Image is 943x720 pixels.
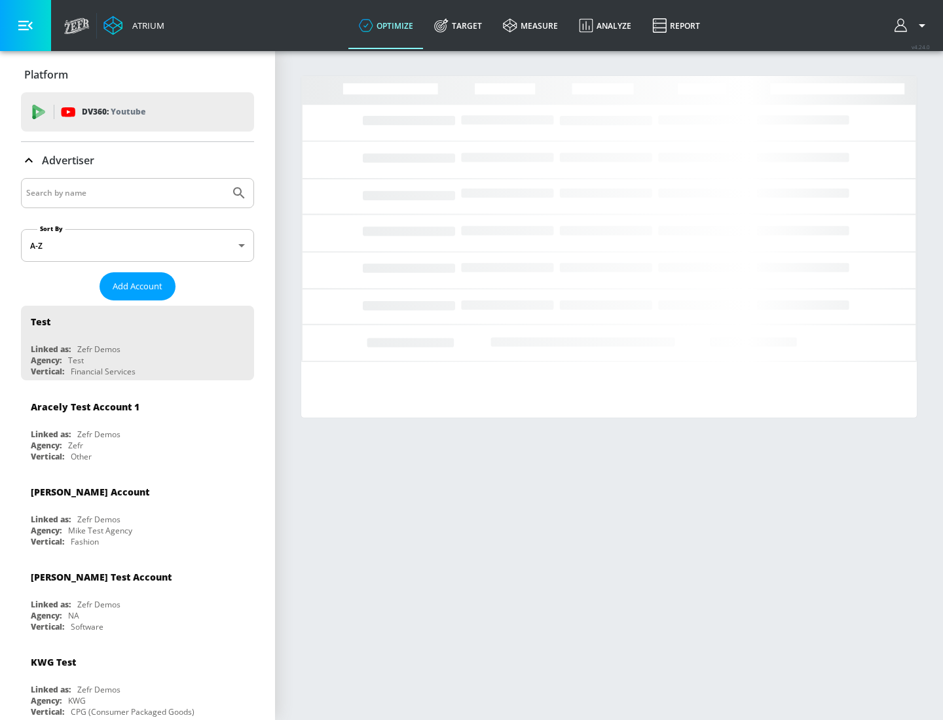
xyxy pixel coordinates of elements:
div: [PERSON_NAME] Test AccountLinked as:Zefr DemosAgency:NAVertical:Software [21,561,254,636]
p: Advertiser [42,153,94,168]
div: Zefr Demos [77,514,120,525]
div: Financial Services [71,366,136,377]
button: Add Account [100,272,176,300]
div: Agency: [31,610,62,621]
div: A-Z [21,229,254,262]
div: [PERSON_NAME] AccountLinked as:Zefr DemosAgency:Mike Test AgencyVertical:Fashion [21,476,254,550]
div: DV360: Youtube [21,92,254,132]
div: KWG Test [31,656,76,668]
div: TestLinked as:Zefr DemosAgency:TestVertical:Financial Services [21,306,254,380]
div: Zefr Demos [77,344,120,355]
div: NA [68,610,79,621]
div: Agency: [31,355,62,366]
a: Atrium [103,16,164,35]
div: Agency: [31,695,62,706]
input: Search by name [26,185,225,202]
div: Agency: [31,440,62,451]
p: Platform [24,67,68,82]
div: Zefr [68,440,83,451]
div: Agency: [31,525,62,536]
p: Youtube [111,105,145,118]
div: Fashion [71,536,99,547]
div: Vertical: [31,451,64,462]
a: Report [642,2,711,49]
p: DV360: [82,105,145,119]
div: Mike Test Agency [68,525,132,536]
div: [PERSON_NAME] Test Account [31,571,172,583]
div: Linked as: [31,514,71,525]
div: Platform [21,56,254,93]
div: Zefr Demos [77,429,120,440]
div: Vertical: [31,621,64,632]
a: measure [492,2,568,49]
div: KWG [68,695,86,706]
div: Aracely Test Account 1Linked as:Zefr DemosAgency:ZefrVertical:Other [21,391,254,465]
div: Vertical: [31,536,64,547]
span: v 4.24.0 [912,43,930,50]
div: Linked as: [31,684,71,695]
div: Linked as: [31,429,71,440]
div: Software [71,621,103,632]
div: Vertical: [31,366,64,377]
div: Atrium [127,20,164,31]
label: Sort By [37,225,65,233]
div: Linked as: [31,344,71,355]
div: [PERSON_NAME] Account [31,486,149,498]
div: Advertiser [21,142,254,179]
div: Vertical: [31,706,64,717]
div: Test [68,355,84,366]
div: Test [31,315,50,328]
div: CPG (Consumer Packaged Goods) [71,706,194,717]
div: Zefr Demos [77,599,120,610]
div: Zefr Demos [77,684,120,695]
div: Aracely Test Account 1 [31,401,139,413]
div: Linked as: [31,599,71,610]
a: Analyze [568,2,642,49]
div: Other [71,451,92,462]
a: optimize [348,2,424,49]
a: Target [424,2,492,49]
span: Add Account [113,279,162,294]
